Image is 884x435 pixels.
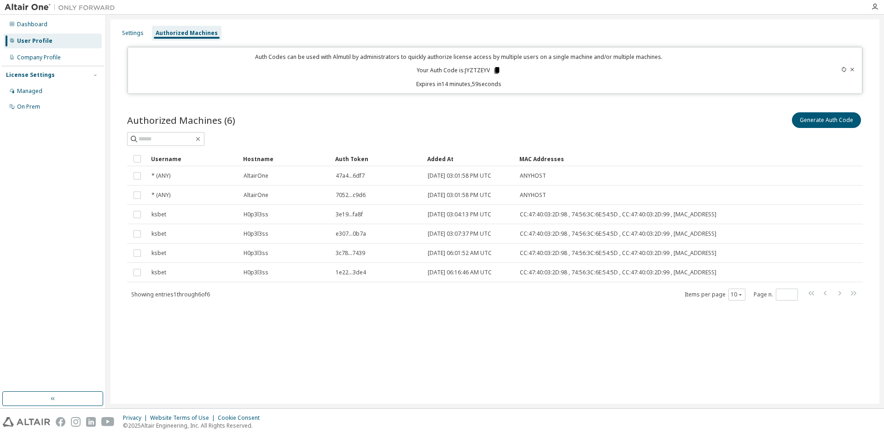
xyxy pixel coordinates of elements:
[244,172,268,180] span: AltairOne
[685,289,745,301] span: Items per page
[520,269,716,276] span: CC:47:40:03:2D:98 , 74:56:3C:6E:54:5D , CC:47:40:03:2D:99 , [MAC_ADDRESS]
[218,414,265,422] div: Cookie Consent
[520,172,546,180] span: ANYHOST
[17,54,61,61] div: Company Profile
[336,249,365,257] span: 3c78...7439
[17,21,47,28] div: Dashboard
[123,414,150,422] div: Privacy
[428,191,491,199] span: [DATE] 03:01:58 PM UTC
[427,151,512,166] div: Added At
[151,211,166,218] span: ksbet
[244,230,268,238] span: H0p3l3ss
[122,29,144,37] div: Settings
[336,269,366,276] span: 1e22...3de4
[6,71,55,79] div: License Settings
[123,422,265,429] p: © 2025 Altair Engineering, Inc. All Rights Reserved.
[520,211,716,218] span: CC:47:40:03:2D:98 , 74:56:3C:6E:54:5D , CC:47:40:03:2D:99 , [MAC_ADDRESS]
[428,269,492,276] span: [DATE] 06:16:46 AM UTC
[17,37,52,45] div: User Profile
[151,172,170,180] span: * (ANY)
[428,211,491,218] span: [DATE] 03:04:13 PM UTC
[428,172,491,180] span: [DATE] 03:01:58 PM UTC
[520,249,716,257] span: CC:47:40:03:2D:98 , 74:56:3C:6E:54:5D , CC:47:40:03:2D:99 , [MAC_ADDRESS]
[417,66,501,75] p: Your Auth Code is: JYZTZEYV
[17,87,42,95] div: Managed
[17,103,40,110] div: On Prem
[151,230,166,238] span: ksbet
[428,249,492,257] span: [DATE] 06:01:52 AM UTC
[244,211,268,218] span: H0p3l3ss
[151,249,166,257] span: ksbet
[86,417,96,427] img: linkedin.svg
[335,151,420,166] div: Auth Token
[5,3,120,12] img: Altair One
[519,151,766,166] div: MAC Addresses
[336,191,366,199] span: 7052...c9d6
[151,269,166,276] span: ksbet
[56,417,65,427] img: facebook.svg
[151,191,170,199] span: * (ANY)
[150,414,218,422] div: Website Terms of Use
[520,191,546,199] span: ANYHOST
[428,230,491,238] span: [DATE] 03:07:37 PM UTC
[101,417,115,427] img: youtube.svg
[754,289,798,301] span: Page n.
[520,230,716,238] span: CC:47:40:03:2D:98 , 74:56:3C:6E:54:5D , CC:47:40:03:2D:99 , [MAC_ADDRESS]
[792,112,861,128] button: Generate Auth Code
[336,230,366,238] span: e307...0b7a
[134,53,785,61] p: Auth Codes can be used with Almutil by administrators to quickly authorize license access by mult...
[151,151,236,166] div: Username
[336,211,363,218] span: 3e19...fa8f
[134,80,785,88] p: Expires in 14 minutes, 59 seconds
[243,151,328,166] div: Hostname
[127,114,235,127] span: Authorized Machines (6)
[3,417,50,427] img: altair_logo.svg
[244,191,268,199] span: AltairOne
[336,172,365,180] span: 47a4...6df7
[244,249,268,257] span: H0p3l3ss
[731,291,743,298] button: 10
[131,290,210,298] span: Showing entries 1 through 6 of 6
[71,417,81,427] img: instagram.svg
[156,29,218,37] div: Authorized Machines
[244,269,268,276] span: H0p3l3ss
